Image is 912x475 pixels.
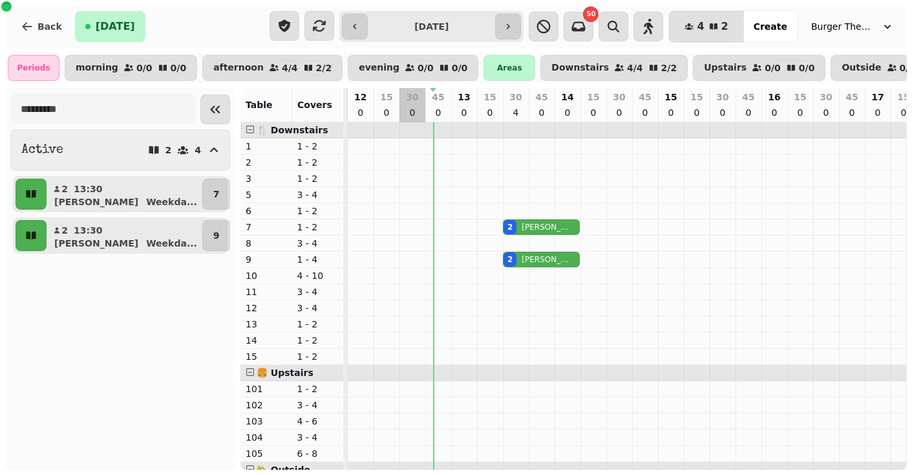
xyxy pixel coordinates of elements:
[297,334,339,347] p: 1 - 2
[297,172,339,185] p: 1 - 2
[54,195,138,208] p: [PERSON_NAME]
[165,146,172,155] p: 2
[10,11,72,42] button: Back
[146,195,197,208] p: Weekda ...
[246,399,287,412] p: 102
[897,91,909,104] p: 15
[171,63,187,72] p: 0 / 0
[587,91,599,104] p: 15
[61,182,69,195] p: 2
[297,269,339,282] p: 4 - 10
[704,63,747,73] p: Upstairs
[8,55,59,81] div: Periods
[586,11,595,17] span: 50
[614,106,624,119] p: 0
[246,350,287,363] p: 15
[213,188,220,201] p: 7
[246,382,287,395] p: 101
[873,106,883,119] p: 0
[794,91,806,104] p: 15
[551,63,609,73] p: Downstairs
[847,106,857,119] p: 0
[627,63,643,72] p: 4 / 4
[76,63,118,73] p: morning
[721,21,728,32] span: 2
[769,106,779,119] p: 0
[693,55,825,81] button: Upstairs0/00/0
[669,11,743,42] button: 42
[795,106,805,119] p: 0
[49,179,200,210] button: 213:30[PERSON_NAME]Weekda...
[49,220,200,251] button: 213:30[PERSON_NAME]Weekda...
[246,140,287,153] p: 1
[297,221,339,234] p: 1 - 2
[282,63,298,72] p: 4 / 4
[359,63,399,73] p: evening
[202,220,231,251] button: 9
[257,465,310,475] span: 🏡 Outside
[561,91,573,104] p: 14
[74,182,103,195] p: 13:30
[246,253,287,266] p: 9
[96,21,135,32] span: [DATE]
[540,55,688,81] button: Downstairs4/42/2
[54,237,138,250] p: [PERSON_NAME]
[202,55,343,81] button: afternoon4/42/2
[765,63,781,72] p: 0 / 0
[418,63,434,72] p: 0 / 0
[511,106,521,119] p: 4
[690,91,703,104] p: 15
[10,129,230,171] button: Active24
[61,224,69,237] p: 2
[661,63,677,72] p: 2 / 2
[297,253,339,266] p: 1 - 4
[799,63,815,72] p: 0 / 0
[297,204,339,217] p: 1 - 2
[74,224,103,237] p: 13:30
[811,20,876,33] span: Burger Theory
[639,91,651,104] p: 45
[666,106,676,119] p: 0
[743,11,798,42] button: Create
[246,100,273,110] span: Table
[297,188,339,201] p: 3 - 4
[407,106,418,119] p: 0
[246,237,287,250] p: 8
[316,63,332,72] p: 2 / 2
[21,141,63,159] h2: Active
[842,63,881,73] p: Outside
[257,368,313,378] span: 🍔 Upstairs
[458,91,470,104] p: 13
[297,382,339,395] p: 1 - 2
[297,431,339,444] p: 3 - 4
[37,22,62,31] span: Back
[588,106,599,119] p: 0
[562,106,573,119] p: 0
[692,106,702,119] p: 0
[432,91,444,104] p: 45
[754,22,787,31] span: Create
[459,106,469,119] p: 0
[507,222,513,232] div: 2
[664,91,677,104] p: 15
[522,254,569,265] p: [PERSON_NAME] [PERSON_NAME]
[381,106,392,119] p: 0
[743,106,754,119] p: 0
[483,55,535,81] div: Areas
[348,55,478,81] button: evening0/00/0
[717,106,728,119] p: 0
[297,237,339,250] p: 3 - 4
[380,91,392,104] p: 15
[821,106,831,119] p: 0
[535,91,547,104] p: 45
[65,55,197,81] button: morning0/00/0
[483,91,496,104] p: 15
[246,431,287,444] p: 104
[297,415,339,428] p: 4 - 6
[803,15,902,38] button: Burger Theory
[257,125,328,135] span: 🍴 Downstairs
[246,156,287,169] p: 2
[485,106,495,119] p: 0
[613,91,625,104] p: 30
[246,285,287,298] p: 11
